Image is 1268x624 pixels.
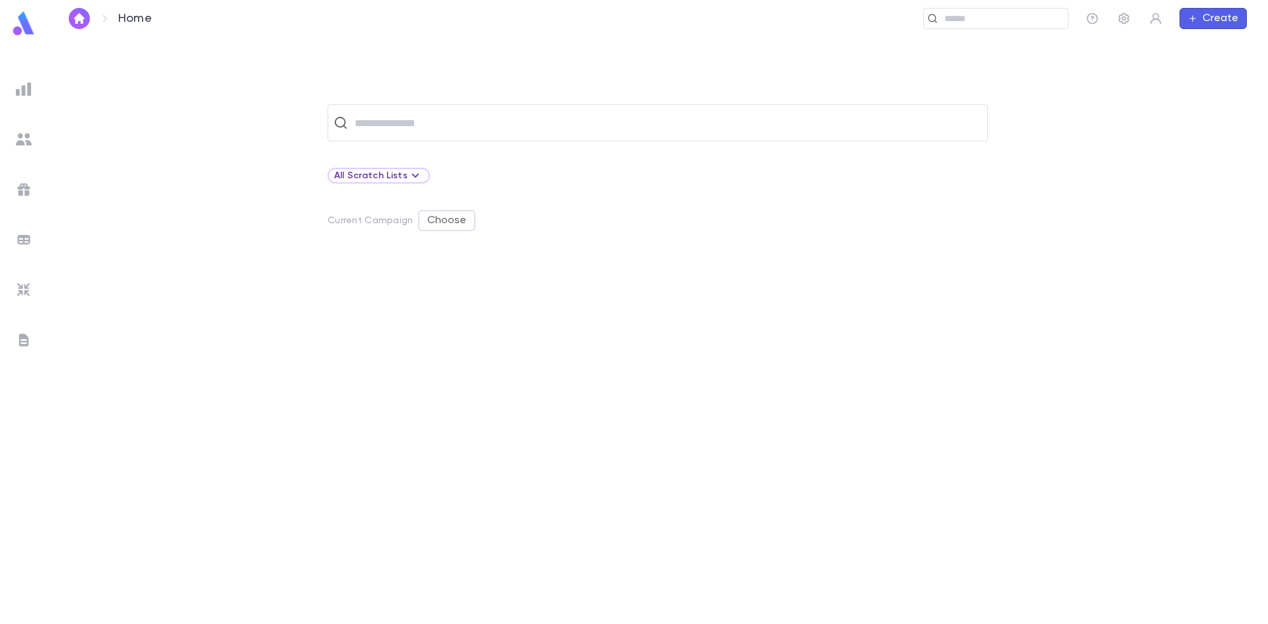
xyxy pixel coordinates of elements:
img: home_white.a664292cf8c1dea59945f0da9f25487c.svg [71,13,87,24]
p: Home [118,11,152,26]
img: batches_grey.339ca447c9d9533ef1741baa751efc33.svg [16,232,32,248]
img: campaigns_grey.99e729a5f7ee94e3726e6486bddda8f1.svg [16,182,32,197]
div: All Scratch Lists [328,168,430,184]
p: Current Campaign [328,215,413,226]
button: Choose [418,210,475,231]
div: All Scratch Lists [334,168,423,184]
img: imports_grey.530a8a0e642e233f2baf0ef88e8c9fcb.svg [16,282,32,298]
button: Create [1180,8,1247,29]
img: logo [11,11,37,36]
img: letters_grey.7941b92b52307dd3b8a917253454ce1c.svg [16,332,32,348]
img: reports_grey.c525e4749d1bce6a11f5fe2a8de1b229.svg [16,81,32,97]
img: students_grey.60c7aba0da46da39d6d829b817ac14fc.svg [16,131,32,147]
